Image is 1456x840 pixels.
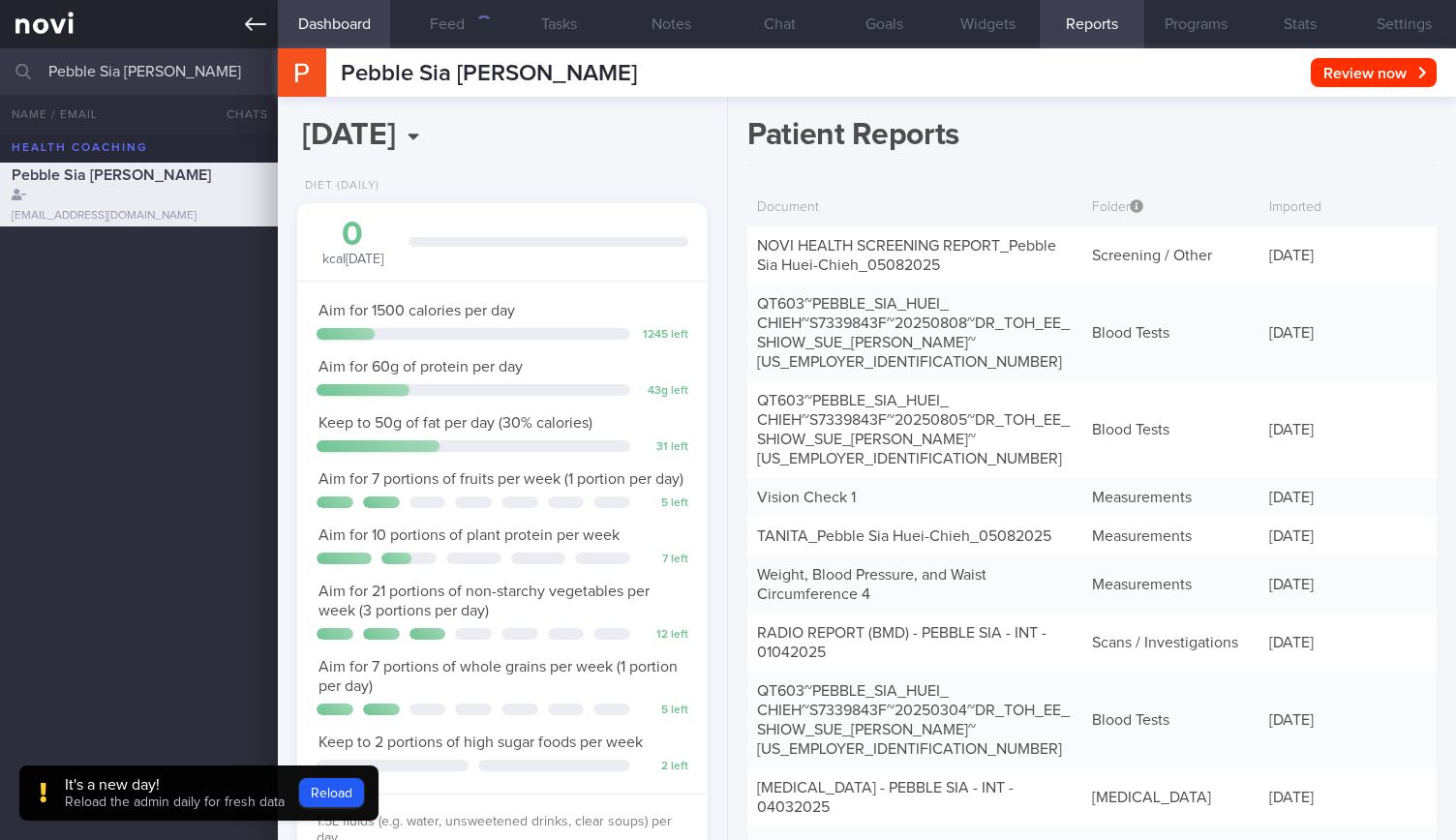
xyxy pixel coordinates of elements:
div: [DATE] [1259,410,1437,449]
a: [MEDICAL_DATA] - PEBBLE SIA - INT - 04032025 [757,780,1014,815]
button: Review now [1311,58,1437,87]
div: 5 left [640,704,688,718]
div: Blood Tests [1082,410,1259,449]
div: [DATE] [1259,314,1437,352]
div: 1245 left [640,328,688,343]
div: Measurements [1082,517,1259,555]
span: Aim for 1500 calories per day [318,303,515,318]
a: QT603~PEBBLE_SIA_HUEI_CHIEH~S7339843F~20250805~DR_TOH_EE_SHIOW_SUE_[PERSON_NAME]~[US_EMPLOYER_IDE... [757,393,1070,466]
div: Diet (Daily) [297,179,379,194]
div: 0 [317,218,389,252]
div: 2 left [640,760,688,774]
span: Pebble Sia [PERSON_NAME] [341,62,637,85]
div: 43 g left [640,384,688,399]
div: It's a new day! [65,775,285,795]
div: Imported [1259,190,1437,226]
div: Screening / Other [1082,236,1259,275]
a: QT603~PEBBLE_SIA_HUEI_CHIEH~S7339843F~20250808~DR_TOH_EE_SHIOW_SUE_[PERSON_NAME]~[US_EMPLOYER_IDE... [757,296,1070,370]
div: Blood Tests [1082,701,1259,739]
div: Document [747,190,1082,226]
span: Keep to 50g of fat per day (30% calories) [318,415,592,431]
div: [DATE] [1259,236,1437,275]
div: Measurements [1082,478,1259,517]
div: Measurements [1082,565,1259,604]
div: [DATE] [1259,565,1437,604]
span: Aim for 7 portions of whole grains per week (1 portion per day) [318,659,678,694]
div: [DATE] [1259,701,1437,739]
a: RADIO REPORT (BMD) - PEBBLE SIA - INT - 01042025 [757,625,1046,660]
span: Reload the admin daily for fresh data [65,795,285,809]
a: Weight, Blood Pressure, and Waist Circumference 4 [757,567,986,602]
div: Folder [1082,190,1259,226]
h1: Patient Reports [747,116,1437,161]
div: [DATE] [1259,478,1437,517]
a: QT603~PEBBLE_SIA_HUEI_CHIEH~S7339843F~20250304~DR_TOH_EE_SHIOW_SUE_[PERSON_NAME]~[US_EMPLOYER_IDE... [757,683,1070,757]
a: NOVI HEALTH SCREENING REPORT_Pebble Sia Huei-Chieh_05082025 [757,238,1056,273]
a: Vision Check 1 [757,490,856,505]
div: [DATE] [1259,517,1437,555]
div: [EMAIL_ADDRESS][DOMAIN_NAME] [12,209,266,224]
span: Aim for 7 portions of fruits per week (1 portion per day) [318,471,683,487]
div: 7 left [640,553,688,567]
button: Chats [200,95,278,134]
span: Aim for 21 portions of non-starchy vegetables per week (3 portions per day) [318,584,650,618]
span: Pebble Sia [PERSON_NAME] [12,167,211,183]
div: [MEDICAL_DATA] [1082,778,1259,817]
div: Blood Tests [1082,314,1259,352]
div: [DATE] [1259,778,1437,817]
div: 12 left [640,628,688,643]
div: 5 left [640,496,688,511]
button: Reload [299,778,364,807]
span: Aim for 10 portions of plant protein per week [318,527,620,543]
span: Keep to 2 portions of high sugar foods per week [318,735,643,750]
span: Aim for 60g of protein per day [318,359,523,375]
div: Scans / Investigations [1082,623,1259,662]
div: kcal [DATE] [317,218,389,269]
div: 31 left [640,440,688,455]
div: [DATE] [1259,623,1437,662]
a: TANITA_Pebble Sia Huei­-Chieh_05082025 [757,528,1051,544]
